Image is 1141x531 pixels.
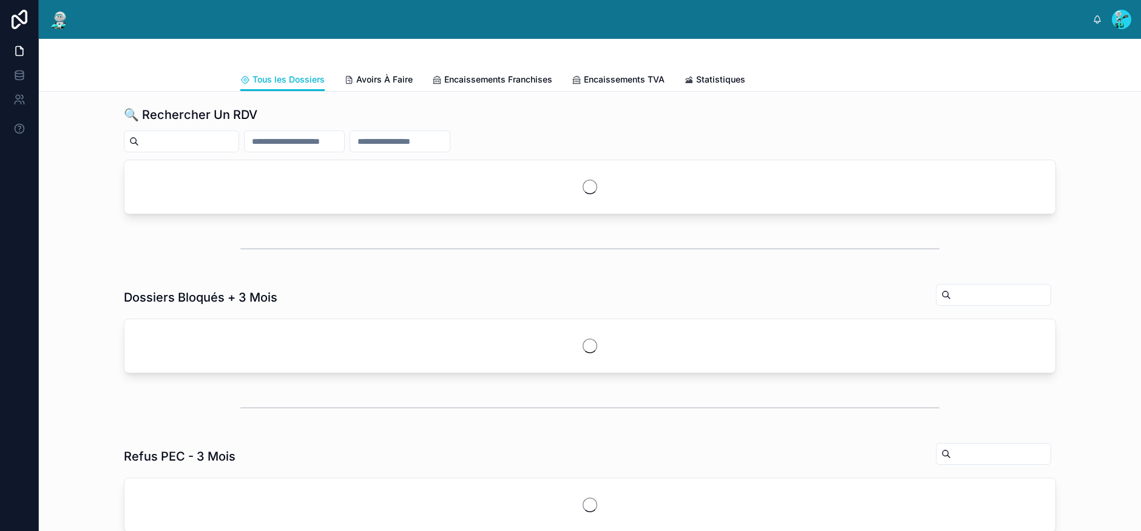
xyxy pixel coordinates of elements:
span: Statistiques [696,73,745,86]
a: Encaissements TVA [572,69,665,93]
span: Encaissements Franchises [444,73,552,86]
a: Statistiques [684,69,745,93]
span: Encaissements TVA [584,73,665,86]
h1: Dossiers Bloqués + 3 Mois [124,289,277,306]
a: Avoirs À Faire [344,69,413,93]
div: scrollable content [80,17,1092,22]
img: App logo [49,10,70,29]
h1: 🔍 Rechercher Un RDV [124,106,257,123]
a: Encaissements Franchises [432,69,552,93]
a: Tous les Dossiers [240,69,325,92]
span: Tous les Dossiers [252,73,325,86]
h1: Refus PEC - 3 Mois [124,448,235,465]
span: Avoirs À Faire [356,73,413,86]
